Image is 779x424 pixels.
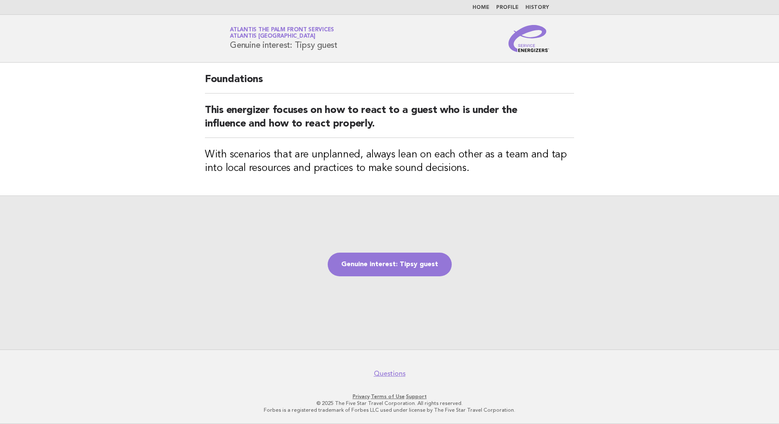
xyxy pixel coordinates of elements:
[472,5,489,10] a: Home
[205,148,574,175] h3: With scenarios that are unplanned, always lean on each other as a team and tap into local resourc...
[230,34,315,39] span: Atlantis [GEOGRAPHIC_DATA]
[508,25,549,52] img: Service Energizers
[374,369,406,378] a: Questions
[353,394,370,399] a: Privacy
[525,5,549,10] a: History
[230,27,334,39] a: Atlantis The Palm Front ServicesAtlantis [GEOGRAPHIC_DATA]
[406,394,427,399] a: Support
[205,104,574,138] h2: This energizer focuses on how to react to a guest who is under the influence and how to react pro...
[130,400,649,407] p: © 2025 The Five Star Travel Corporation. All rights reserved.
[496,5,519,10] a: Profile
[328,253,452,276] a: Genuine interest: Tipsy guest
[205,73,574,94] h2: Foundations
[130,407,649,413] p: Forbes is a registered trademark of Forbes LLC used under license by The Five Star Travel Corpora...
[130,393,649,400] p: · ·
[371,394,405,399] a: Terms of Use
[230,28,337,50] h1: Genuine interest: Tipsy guest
